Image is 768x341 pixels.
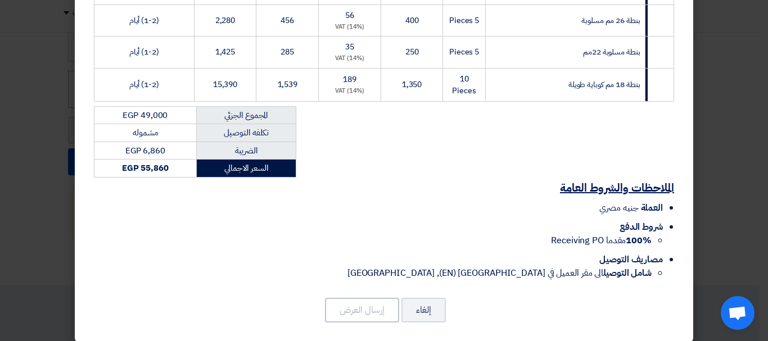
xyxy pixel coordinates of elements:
[583,46,640,58] span: بنطة مسلوبة 22مم
[281,15,294,26] span: 456
[323,87,376,96] div: (14%) VAT
[560,179,674,196] u: الملاحظات والشروط العامة
[402,79,422,90] span: 1,350
[581,15,640,26] span: بنطة 26 مم مسلوبة
[449,15,479,26] span: 5 Pieces
[94,266,652,280] li: الى مقر العميل في [GEOGRAPHIC_DATA] (EN), [GEOGRAPHIC_DATA]
[196,160,296,178] td: السعر الاجمالي
[343,74,356,85] span: 189
[129,46,159,58] span: (1-2) أيام
[620,220,663,234] span: شروط الدفع
[281,46,294,58] span: 285
[452,73,476,97] span: 10 Pieces
[325,298,399,322] button: إرسال العرض
[213,79,237,90] span: 15,390
[345,10,354,21] span: 56
[94,106,197,124] td: EGP 49,000
[278,79,298,90] span: 1,539
[626,234,652,247] strong: 100%
[568,79,640,90] span: بنطة 18 مم كوباية طويلة
[599,201,638,215] span: جنيه مصري
[323,54,376,63] div: (14%) VAT
[551,234,652,247] span: مقدما Receiving PO
[196,106,296,124] td: المجموع الجزئي
[196,142,296,160] td: الضريبة
[215,15,236,26] span: 2,280
[405,15,419,26] span: 400
[345,41,354,53] span: 35
[122,162,169,174] strong: EGP 55,860
[401,298,446,322] button: إلغاء
[323,22,376,32] div: (14%) VAT
[125,144,165,157] span: EGP 6,860
[641,201,663,215] span: العملة
[449,46,479,58] span: 5 Pieces
[196,124,296,142] td: تكلفه التوصيل
[129,79,159,90] span: (1-2) أيام
[215,46,236,58] span: 1,425
[133,126,157,139] span: مشموله
[599,253,663,266] span: مصاريف التوصيل
[603,266,652,280] strong: شامل التوصيل
[405,46,419,58] span: 250
[721,296,755,330] a: Open chat
[129,15,159,26] span: (1-2) أيام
